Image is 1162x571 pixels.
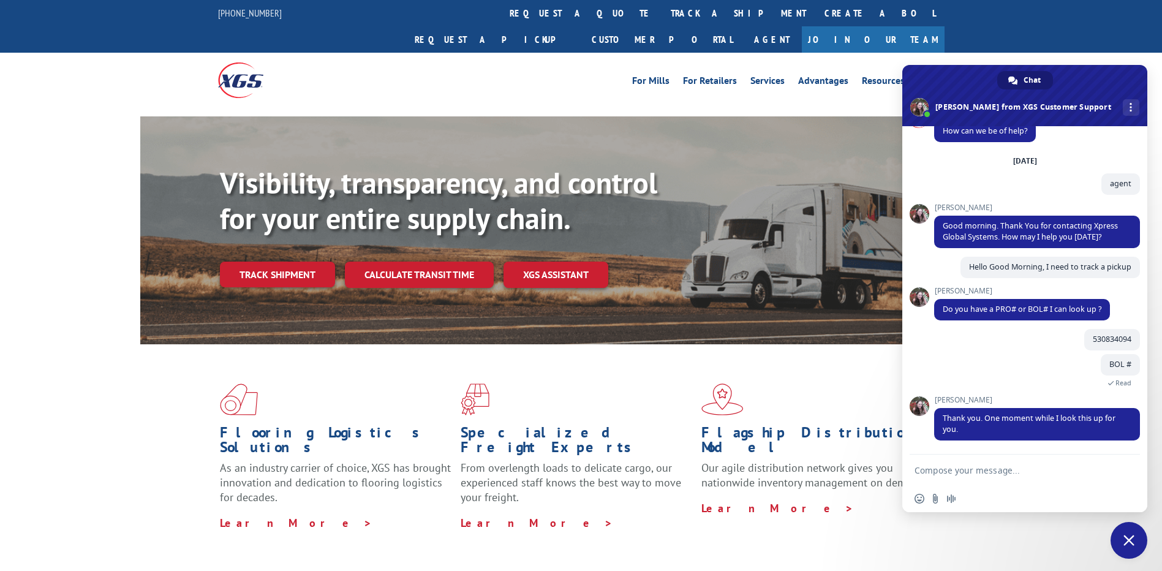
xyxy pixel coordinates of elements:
img: xgs-icon-focused-on-flooring-red [461,384,489,415]
span: agent [1110,178,1131,189]
span: Audio message [946,494,956,504]
a: Resources [862,76,905,89]
span: BOL # [1109,359,1131,369]
img: xgs-icon-flagship-distribution-model-red [701,384,744,415]
b: Visibility, transparency, and control for your entire supply chain. [220,164,657,237]
a: [PHONE_NUMBER] [218,7,282,19]
a: Agent [742,26,802,53]
a: Calculate transit time [345,262,494,288]
span: Hello Good Morning, I need to track a pickup [969,262,1131,272]
a: Customer Portal [583,26,742,53]
span: [PERSON_NAME] [934,203,1140,212]
span: Send a file [930,494,940,504]
div: Close chat [1111,522,1147,559]
span: Good morning. Thank You for contacting Xpress Global Systems. How may I help you [DATE]? [943,221,1118,242]
a: Track shipment [220,262,335,287]
a: For Retailers [683,76,737,89]
div: Chat [997,71,1053,89]
a: Services [750,76,785,89]
a: XGS ASSISTANT [504,262,608,288]
span: [PERSON_NAME] [934,287,1110,295]
h1: Flooring Logistics Solutions [220,425,451,461]
span: [PERSON_NAME] [934,396,1140,404]
a: For Mills [632,76,670,89]
span: Chat [1024,71,1041,89]
span: How can we be of help? [943,126,1027,136]
p: From overlength loads to delicate cargo, our experienced staff knows the best way to move your fr... [461,461,692,515]
span: Our agile distribution network gives you nationwide inventory management on demand. [701,461,927,490]
h1: Flagship Distribution Model [701,425,933,461]
a: Learn More > [461,516,613,530]
span: 530834094 [1093,334,1131,344]
img: xgs-icon-total-supply-chain-intelligence-red [220,384,258,415]
span: Do you have a PRO# or BOL# I can look up ? [943,304,1101,314]
span: As an industry carrier of choice, XGS has brought innovation and dedication to flooring logistics... [220,461,451,504]
a: Learn More > [220,516,372,530]
a: Learn More > [701,501,854,515]
span: Read [1115,379,1131,387]
div: More channels [1123,99,1139,116]
h1: Specialized Freight Experts [461,425,692,461]
span: Insert an emoji [915,494,924,504]
a: Join Our Team [802,26,945,53]
a: Advantages [798,76,848,89]
div: [DATE] [1013,157,1037,165]
a: Request a pickup [406,26,583,53]
textarea: Compose your message... [915,465,1108,476]
span: Thank you. One moment while I look this up for you. [943,413,1115,434]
